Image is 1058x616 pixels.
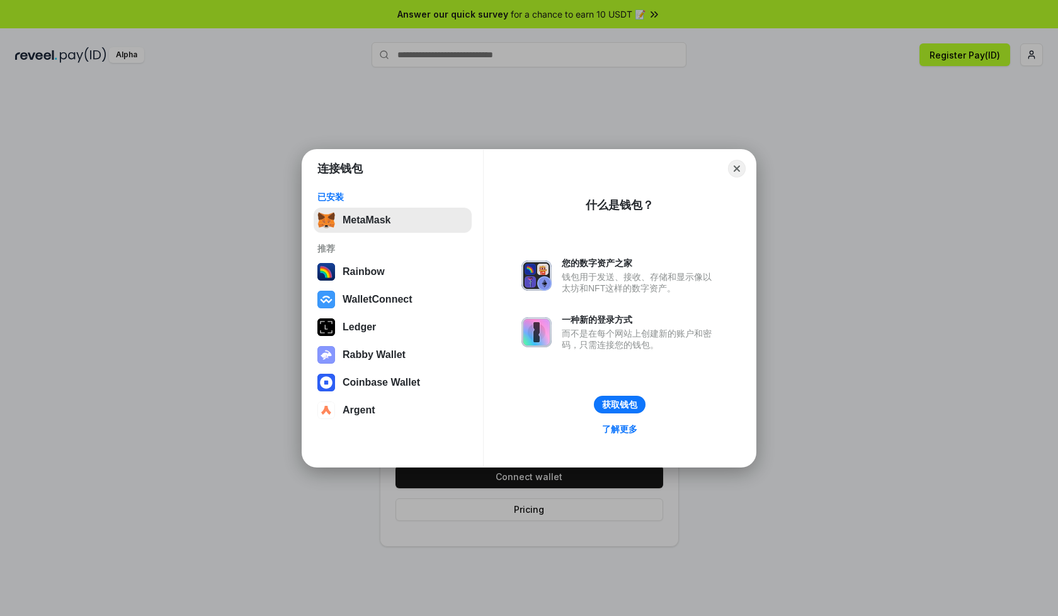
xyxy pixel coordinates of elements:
[317,374,335,391] img: svg+xml,%3Csvg%20width%3D%2228%22%20height%3D%2228%22%20viewBox%3D%220%200%2028%2028%22%20fill%3D...
[728,160,746,177] button: Close
[602,423,637,435] div: 了解更多
[314,287,472,312] button: WalletConnect
[317,243,468,254] div: 推荐
[317,263,335,281] img: svg+xml,%3Csvg%20width%3D%22120%22%20height%3D%22120%22%20viewBox%3D%220%200%20120%20120%22%20fil...
[594,396,646,413] button: 获取钱包
[562,328,718,350] div: 而不是在每个网站上创建新的账户和密码，只需连接您的钱包。
[343,405,375,416] div: Argent
[343,294,412,305] div: WalletConnect
[343,266,385,277] div: Rainbow
[317,211,335,229] img: svg+xml,%3Csvg%20fill%3D%22none%22%20height%3D%2233%22%20viewBox%3D%220%200%2035%2033%22%20width%...
[586,198,654,213] div: 什么是钱包？
[562,271,718,294] div: 钱包用于发送、接收、存储和显示像以太坊和NFT这样的数字资产。
[521,260,552,291] img: svg+xml,%3Csvg%20xmlns%3D%22http%3A%2F%2Fwww.w3.org%2F2000%2Fsvg%22%20fill%3D%22none%22%20viewBox...
[521,317,552,347] img: svg+xml,%3Csvg%20xmlns%3D%22http%3A%2F%2Fwww.w3.org%2F2000%2Fsvg%22%20fill%3D%22none%22%20viewBox...
[314,370,472,395] button: Coinbase Wallet
[317,161,363,176] h1: 连接钱包
[317,291,335,308] img: svg+xml,%3Csvg%20width%3D%2228%22%20height%3D%2228%22%20viewBox%3D%220%200%2028%2028%22%20fill%3D...
[317,346,335,364] img: svg+xml,%3Csvg%20xmlns%3D%22http%3A%2F%2Fwww.w3.org%2F2000%2Fsvg%22%20fill%3D%22none%22%20viewBox...
[317,318,335,336] img: svg+xml,%3Csvg%20xmlns%3D%22http%3A%2F%2Fwww.w3.org%2F2000%2Fsvg%22%20width%3D%2228%22%20height%3...
[562,257,718,269] div: 您的数字资产之家
[314,315,472,340] button: Ledger
[343,377,420,388] div: Coinbase Wallet
[317,401,335,419] img: svg+xml,%3Csvg%20width%3D%2228%22%20height%3D%2228%22%20viewBox%3D%220%200%2028%2028%22%20fill%3D...
[343,322,376,333] div: Ledger
[602,399,637,410] div: 获取钱包
[594,421,645,437] a: 了解更多
[343,349,406,361] div: Rabby Wallet
[317,191,468,203] div: 已安装
[314,342,472,367] button: Rabby Wallet
[343,215,390,226] div: MetaMask
[314,398,472,423] button: Argent
[314,259,472,284] button: Rainbow
[314,208,472,233] button: MetaMask
[562,314,718,325] div: 一种新的登录方式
